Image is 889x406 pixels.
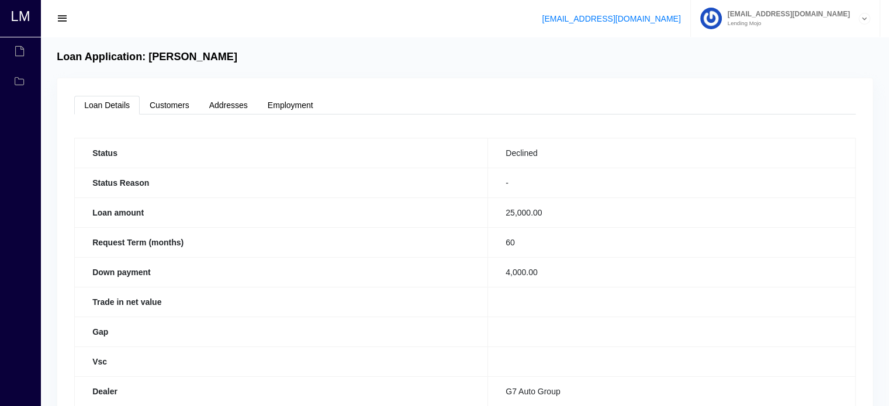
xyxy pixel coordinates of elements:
td: Declined [488,138,856,168]
img: Profile image [700,8,722,29]
th: Status Reason [75,168,488,197]
th: Request Term (months) [75,227,488,257]
td: 60 [488,227,856,257]
td: 4,000.00 [488,257,856,287]
a: Customers [140,96,199,114]
th: Vsc [75,346,488,376]
td: 25,000.00 [488,197,856,227]
a: Addresses [199,96,258,114]
th: Down payment [75,257,488,287]
th: Dealer [75,376,488,406]
span: [EMAIL_ADDRESS][DOMAIN_NAME] [722,11,850,18]
th: Gap [75,317,488,346]
th: Trade in net value [75,287,488,317]
a: [EMAIL_ADDRESS][DOMAIN_NAME] [542,14,680,23]
a: Employment [258,96,323,114]
th: Status [75,138,488,168]
td: - [488,168,856,197]
td: G7 Auto Group [488,376,856,406]
h4: Loan Application: [PERSON_NAME] [57,51,237,64]
small: Lending Mojo [722,20,850,26]
th: Loan amount [75,197,488,227]
a: Loan Details [74,96,140,114]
